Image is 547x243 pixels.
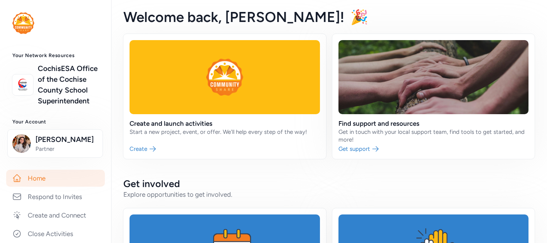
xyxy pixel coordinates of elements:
div: Explore opportunities to get involved. [123,190,535,199]
span: 🎉 [350,8,368,25]
span: Welcome back , [PERSON_NAME]! [123,8,344,25]
a: CochisESA Office of the Cochise County School Superintendent [38,63,99,106]
h2: Get involved [123,177,535,190]
a: Close Activities [6,225,105,242]
span: [PERSON_NAME] [35,134,98,145]
a: Home [6,170,105,187]
img: logo [14,76,31,93]
a: Create and Connect [6,207,105,224]
h3: Your Account [12,119,99,125]
img: logo [12,12,34,34]
span: Partner [35,145,98,153]
a: Respond to Invites [6,188,105,205]
button: [PERSON_NAME]Partner [7,129,103,158]
h3: Your Network Resources [12,52,99,59]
